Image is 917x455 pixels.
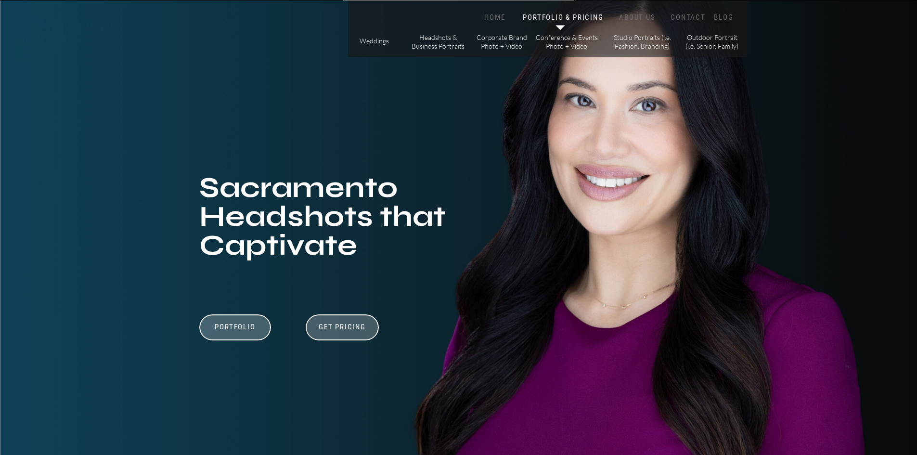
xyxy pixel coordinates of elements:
[316,323,369,334] a: Get Pricing
[199,173,469,269] h1: Sacramento Headshots that Captivate
[535,33,598,50] a: Conference & Events Photo + Video
[202,323,269,341] a: Portfolio
[475,33,529,50] a: Corporate Brand Photo + Video
[521,13,606,22] a: PORTFOLIO & PRICING
[411,33,465,50] a: Headshots & Business Portraits
[669,13,708,22] a: CONTACT
[712,13,736,22] a: BLOG
[610,33,675,50] a: Studio Portraits (i.e. Fashion, Branding)
[617,13,658,22] a: ABOUT US
[685,33,739,50] a: Outdoor Portrait (i.e. Senior, Family)
[357,37,391,47] a: Weddings
[475,13,516,22] a: HOME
